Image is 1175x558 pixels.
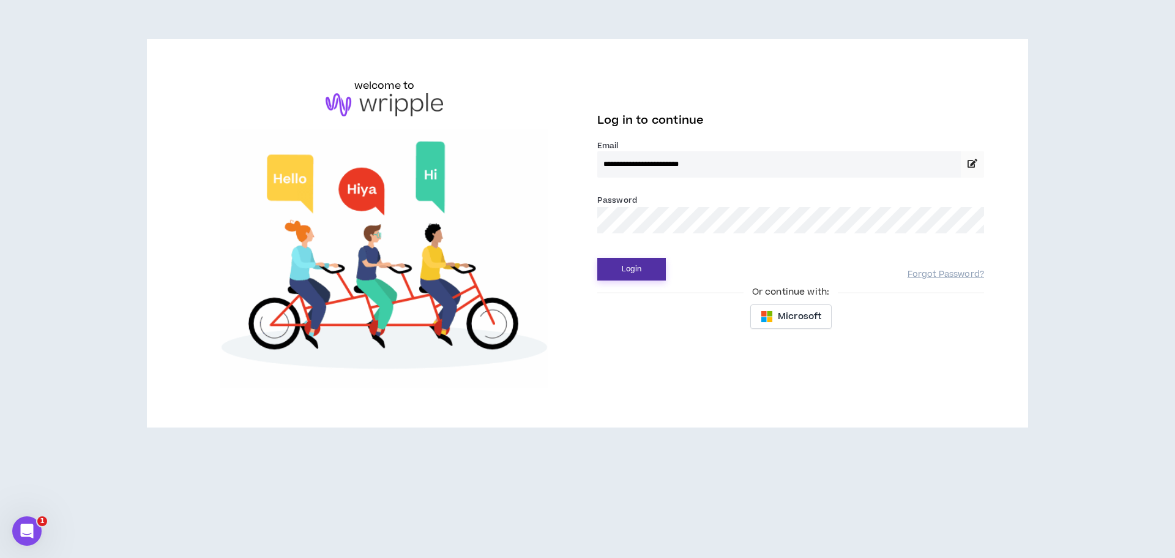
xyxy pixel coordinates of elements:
img: logo-brand.png [326,93,443,116]
span: Log in to continue [597,113,704,128]
a: Forgot Password? [908,269,984,281]
span: 1 [37,516,47,526]
button: Microsoft [750,304,832,329]
span: Microsoft [778,310,821,323]
iframe: Intercom live chat [12,516,42,546]
span: Or continue with: [744,285,838,299]
img: Welcome to Wripple [191,129,578,388]
button: Login [597,258,666,281]
label: Email [597,140,984,151]
h6: welcome to [354,78,415,93]
label: Password [597,195,637,206]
